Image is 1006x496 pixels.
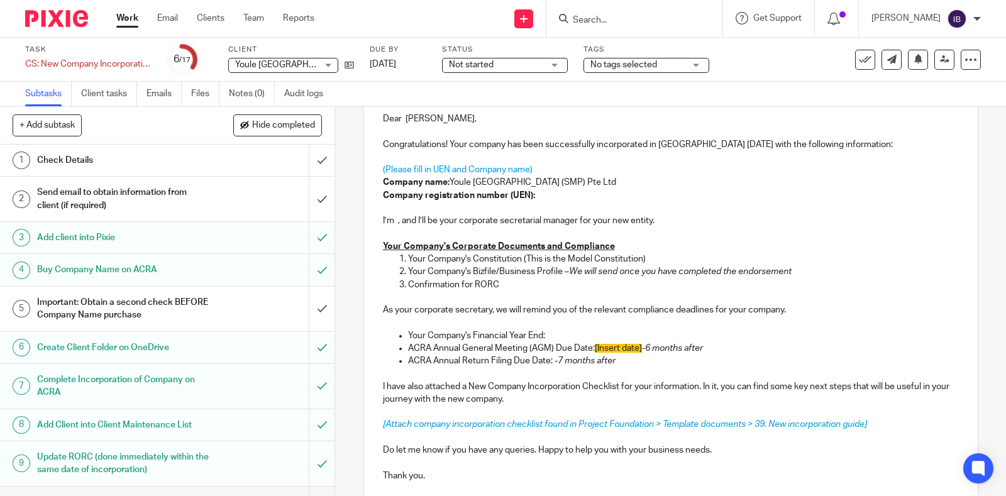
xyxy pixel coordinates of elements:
span: [DATE] [370,60,396,69]
p: Youle [GEOGRAPHIC_DATA] (SMP) Pte Ltd [383,176,959,189]
a: Client tasks [81,82,137,106]
a: Reports [283,12,314,25]
p: ACRA Annual General Meeting (AGM) Due Date: - [408,342,959,355]
p: Thank you. [383,470,959,482]
a: Files [191,82,219,106]
div: 2 [13,190,30,208]
span: [Insert date] [595,344,642,353]
u: Your Company's Corporate Documents and Compliance [383,242,615,251]
a: Clients [197,12,224,25]
p: Confirmation for RORC [408,278,959,291]
div: 9 [13,455,30,472]
div: 6 [174,52,191,67]
strong: Company registration number (UEN): [383,191,535,200]
h1: Add client into Pixie [37,228,210,247]
p: [PERSON_NAME] [871,12,941,25]
label: Due by [370,45,426,55]
p: Your Company's Constitution (This is the Model Constitution) [408,253,959,265]
span: Youle [GEOGRAPHIC_DATA] (SMP) Pte Ltd [235,60,402,69]
p: Your Company's Bizfile/Business Profile – [408,265,959,278]
label: Client [228,45,354,55]
span: No tags selected [590,60,657,69]
div: 7 [13,377,30,395]
h1: Buy Company Name on ACRA [37,260,210,279]
div: CS: New Company Incorporation [25,58,151,70]
h1: Add Client into Client Maintenance List [37,416,210,434]
span: Hide completed [252,121,315,131]
p: I have also attached a New Company Incorporation Checklist for your information. In it, you can f... [383,380,959,406]
p: Dear [PERSON_NAME], [383,113,959,125]
em: We will send once you have completed the endorsement [569,267,792,276]
input: Search [572,15,685,26]
div: 8 [13,416,30,434]
span: Not started [449,60,494,69]
em: 7 months after [558,356,616,365]
h1: Update RORC (done immediately within the same date of incorporation) [37,448,210,480]
h1: Create Client Folder on OneDrive [37,338,210,357]
button: + Add subtask [13,114,82,136]
h1: Check Details [37,151,210,170]
a: Audit logs [284,82,333,106]
h1: Send email to obtain information from client (if required) [37,183,210,215]
p: ACRA Annual Return Filing Due Date: - [408,355,959,367]
div: 1 [13,152,30,169]
span: Get Support [753,14,802,23]
p: Do let me know if you have any queries. Happy to help you with your business needs. [383,444,959,456]
div: 6 [13,339,30,356]
div: 3 [13,229,30,246]
strong: Company name: [383,178,450,187]
p: Congratulations! Your company has been successfully incorporated in [GEOGRAPHIC_DATA] [DATE] with... [383,138,959,151]
a: Emails [146,82,182,106]
h1: Complete Incorporation of Company on ACRA [37,370,210,402]
button: Hide completed [233,114,322,136]
a: Email [157,12,178,25]
small: /17 [179,57,191,63]
a: Notes (0) [229,82,275,106]
span: [Attach company incorporation checklist found in Project Foundation > Template documents > 39. Ne... [383,420,867,429]
h1: Important: Obtain a second check BEFORE Company Name purchase [37,293,210,325]
img: svg%3E [947,9,967,29]
p: As your corporate secretary, we will remind you of the relevant compliance deadlines for your com... [383,304,959,316]
label: Tags [583,45,709,55]
img: Pixie [25,10,88,27]
div: 4 [13,262,30,279]
label: Task [25,45,151,55]
label: Status [442,45,568,55]
a: Work [116,12,138,25]
em: 6 months after [645,344,703,353]
p: Your Company's Financial Year End: [408,329,959,342]
div: 5 [13,300,30,317]
a: Team [243,12,264,25]
a: Subtasks [25,82,72,106]
span: (Please fill in UEN and Company name) [383,165,533,174]
p: I’m , and I’ll be your corporate secretarial manager for your new entity. [383,214,959,227]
